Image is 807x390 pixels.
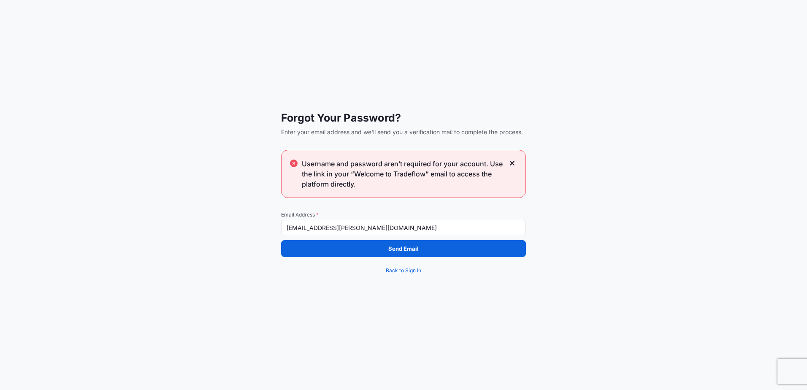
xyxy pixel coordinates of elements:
span: Back to Sign In [386,266,421,275]
span: Forgot Your Password? [281,111,526,125]
span: Enter your email address and we'll send you a verification mail to complete the process. [281,128,526,136]
p: Send Email [388,244,419,253]
input: example@gmail.com [281,220,526,235]
a: Back to Sign In [281,262,526,279]
button: Send Email [281,240,526,257]
span: Email Address [281,211,526,218]
span: Username and password aren’t required for your account. Use the link in your “Welcome to Tradeflo... [302,159,504,189]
